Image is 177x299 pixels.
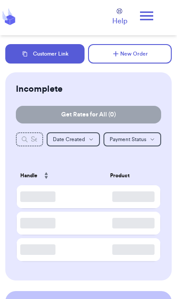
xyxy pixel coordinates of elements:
button: Get Rates for All (0) [16,106,161,123]
span: Handle [20,172,37,179]
span: Help [112,16,127,26]
span: Payment Status [110,137,146,142]
h2: Incomplete [16,83,63,95]
span: Date Created [53,137,85,142]
button: Date Created [47,132,100,146]
a: Help [112,8,127,26]
button: Payment Status [103,132,161,146]
button: New Order [88,44,172,64]
th: Product [107,164,160,187]
input: Search [16,132,43,146]
button: Sort ascending [39,167,53,184]
button: Customer Link [5,44,85,64]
